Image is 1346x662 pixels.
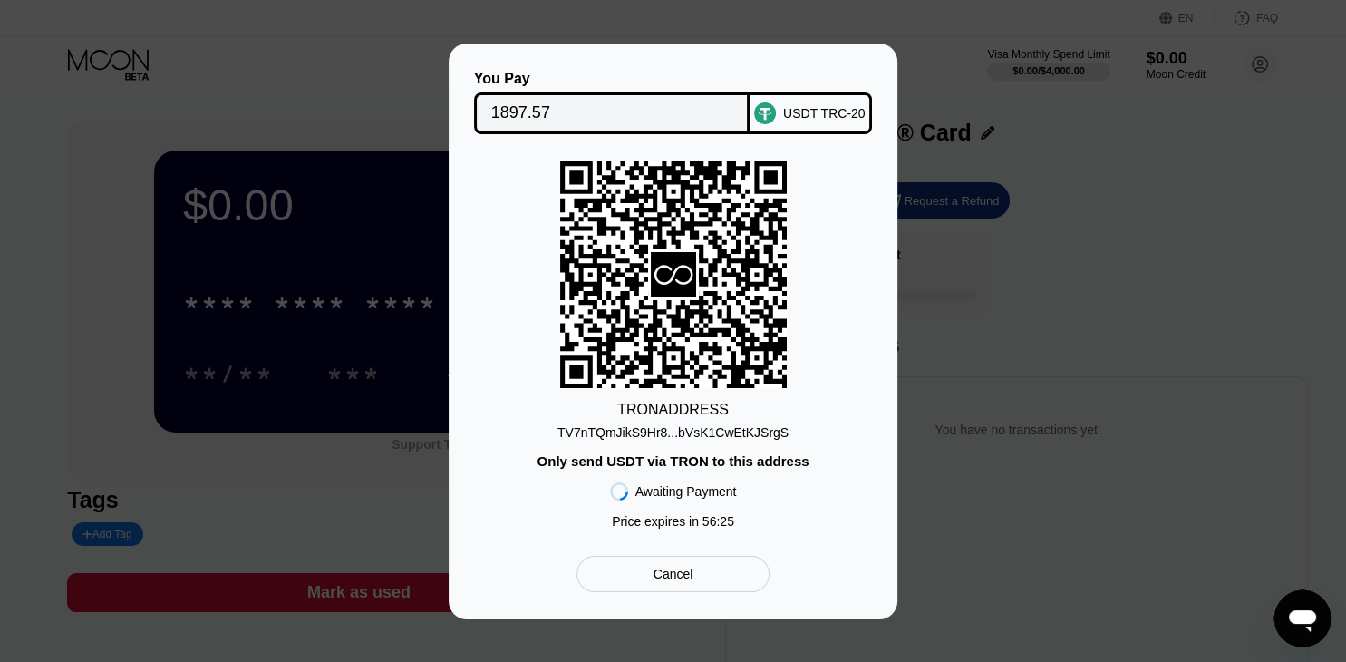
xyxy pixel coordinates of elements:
[557,425,789,440] div: TV7nTQmJikS9Hr8...bVsK1CwEtKJSrgS
[654,566,693,582] div: Cancel
[1273,589,1331,647] iframe: Button to launch messaging window
[702,514,734,529] span: 56 : 25
[576,556,770,592] div: Cancel
[612,514,734,529] div: Price expires in
[474,71,750,87] div: You Pay
[476,71,870,134] div: You PayUSDT TRC-20
[557,418,789,440] div: TV7nTQmJikS9Hr8...bVsK1CwEtKJSrgS
[783,106,866,121] div: USDT TRC-20
[635,484,737,499] div: Awaiting Payment
[537,453,809,469] div: Only send USDT via TRON to this address
[617,402,729,418] div: TRON ADDRESS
